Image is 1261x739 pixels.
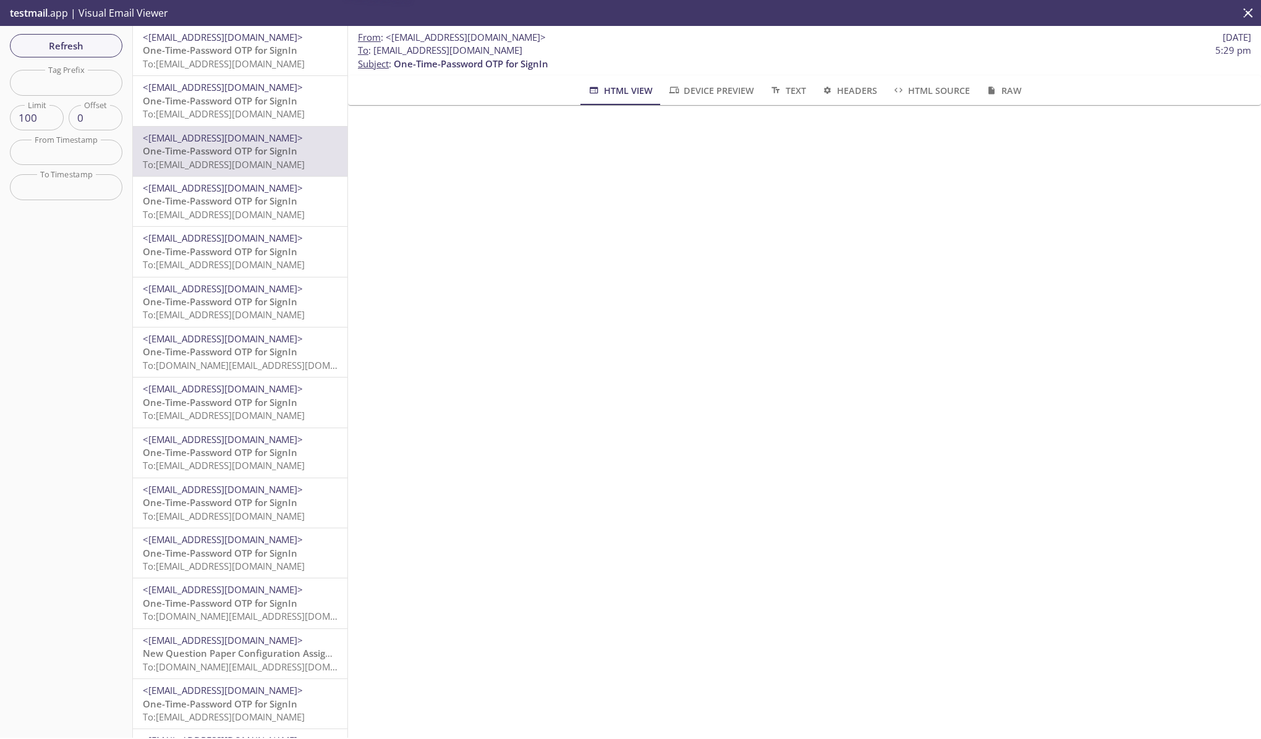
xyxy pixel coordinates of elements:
span: Headers [821,83,877,98]
span: <[EMAIL_ADDRESS][DOMAIN_NAME]> [143,132,303,144]
span: Device Preview [668,83,754,98]
span: Text [769,83,805,98]
span: One-Time-Password OTP for SignIn [143,44,297,56]
div: <[EMAIL_ADDRESS][DOMAIN_NAME]>One-Time-Password OTP for SignInTo:[EMAIL_ADDRESS][DOMAIN_NAME] [133,428,347,478]
span: One-Time-Password OTP for SignIn [143,145,297,157]
span: <[EMAIL_ADDRESS][DOMAIN_NAME]> [143,282,303,295]
span: One-Time-Password OTP for SignIn [143,698,297,710]
span: Subject [358,57,389,70]
div: <[EMAIL_ADDRESS][DOMAIN_NAME]>One-Time-Password OTP for SignInTo:[EMAIL_ADDRESS][DOMAIN_NAME] [133,26,347,75]
span: One-Time-Password OTP for SignIn [143,496,297,509]
span: One-Time-Password OTP for SignIn [143,295,297,308]
div: <[EMAIL_ADDRESS][DOMAIN_NAME]>One-Time-Password OTP for SignInTo:[EMAIL_ADDRESS][DOMAIN_NAME] [133,177,347,226]
span: To: [EMAIL_ADDRESS][DOMAIN_NAME] [143,510,305,522]
span: To: [EMAIL_ADDRESS][DOMAIN_NAME] [143,208,305,221]
span: [DATE] [1223,31,1251,44]
span: One-Time-Password OTP for SignIn [143,396,297,408]
span: <[EMAIL_ADDRESS][DOMAIN_NAME]> [143,634,303,646]
span: To [358,44,368,56]
span: 5:29 pm [1215,44,1251,57]
span: <[EMAIL_ADDRESS][DOMAIN_NAME]> [386,31,546,43]
span: To: [DOMAIN_NAME][EMAIL_ADDRESS][DOMAIN_NAME] [143,661,378,673]
span: One-Time-Password OTP for SignIn [143,547,297,559]
span: To: [EMAIL_ADDRESS][DOMAIN_NAME] [143,108,305,120]
span: <[EMAIL_ADDRESS][DOMAIN_NAME]> [143,433,303,446]
div: <[EMAIL_ADDRESS][DOMAIN_NAME]>One-Time-Password OTP for SignInTo:[EMAIL_ADDRESS][DOMAIN_NAME] [133,378,347,427]
span: One-Time-Password OTP for SignIn [143,195,297,207]
div: <[EMAIL_ADDRESS][DOMAIN_NAME]>One-Time-Password OTP for SignInTo:[EMAIL_ADDRESS][DOMAIN_NAME] [133,679,347,728]
span: One-Time-Password OTP for SignIn [143,245,297,258]
span: : [EMAIL_ADDRESS][DOMAIN_NAME] [358,44,522,57]
span: <[EMAIL_ADDRESS][DOMAIN_NAME]> [143,31,303,43]
span: : [358,31,546,44]
span: Refresh [20,38,113,54]
div: <[EMAIL_ADDRESS][DOMAIN_NAME]>One-Time-Password OTP for SignInTo:[EMAIL_ADDRESS][DOMAIN_NAME] [133,227,347,276]
span: testmail [10,6,48,20]
div: <[EMAIL_ADDRESS][DOMAIN_NAME]>One-Time-Password OTP for SignInTo:[EMAIL_ADDRESS][DOMAIN_NAME] [133,528,347,578]
div: <[EMAIL_ADDRESS][DOMAIN_NAME]>One-Time-Password OTP for SignInTo:[EMAIL_ADDRESS][DOMAIN_NAME] [133,277,347,327]
span: <[EMAIL_ADDRESS][DOMAIN_NAME]> [143,684,303,696]
span: To: [EMAIL_ADDRESS][DOMAIN_NAME] [143,258,305,271]
div: <[EMAIL_ADDRESS][DOMAIN_NAME]>New Question Paper Configuration Assigned to YouTo:[DOMAIN_NAME][EM... [133,629,347,678]
span: To: [EMAIL_ADDRESS][DOMAIN_NAME] [143,57,305,70]
span: <[EMAIL_ADDRESS][DOMAIN_NAME]> [143,483,303,496]
span: <[EMAIL_ADDRESS][DOMAIN_NAME]> [143,583,303,596]
span: <[EMAIL_ADDRESS][DOMAIN_NAME]> [143,182,303,194]
div: <[EMAIL_ADDRESS][DOMAIN_NAME]>One-Time-Password OTP for SignInTo:[EMAIL_ADDRESS][DOMAIN_NAME] [133,478,347,528]
span: To: [DOMAIN_NAME][EMAIL_ADDRESS][DOMAIN_NAME] [143,610,378,622]
span: One-Time-Password OTP for SignIn [394,57,548,70]
span: To: [EMAIL_ADDRESS][DOMAIN_NAME] [143,459,305,471]
span: One-Time-Password OTP for SignIn [143,345,297,358]
span: <[EMAIL_ADDRESS][DOMAIN_NAME]> [143,533,303,546]
span: New Question Paper Configuration Assigned to You [143,647,374,659]
span: One-Time-Password OTP for SignIn [143,95,297,107]
span: To: [EMAIL_ADDRESS][DOMAIN_NAME] [143,409,305,421]
div: <[EMAIL_ADDRESS][DOMAIN_NAME]>One-Time-Password OTP for SignInTo:[DOMAIN_NAME][EMAIL_ADDRESS][DOM... [133,578,347,628]
span: To: [EMAIL_ADDRESS][DOMAIN_NAME] [143,711,305,723]
div: <[EMAIL_ADDRESS][DOMAIN_NAME]>One-Time-Password OTP for SignInTo:[DOMAIN_NAME][EMAIL_ADDRESS][DOM... [133,327,347,377]
span: <[EMAIL_ADDRESS][DOMAIN_NAME]> [143,332,303,345]
span: To: [EMAIL_ADDRESS][DOMAIN_NAME] [143,560,305,572]
span: From [358,31,381,43]
span: Raw [985,83,1021,98]
span: HTML Source [892,83,970,98]
span: One-Time-Password OTP for SignIn [143,597,297,609]
button: Refresh [10,34,122,57]
span: HTML View [587,83,652,98]
span: One-Time-Password OTP for SignIn [143,446,297,458]
span: To: [DOMAIN_NAME][EMAIL_ADDRESS][DOMAIN_NAME] [143,359,378,371]
span: To: [EMAIL_ADDRESS][DOMAIN_NAME] [143,158,305,171]
div: <[EMAIL_ADDRESS][DOMAIN_NAME]>One-Time-Password OTP for SignInTo:[EMAIL_ADDRESS][DOMAIN_NAME] [133,127,347,176]
p: : [358,44,1251,70]
span: <[EMAIL_ADDRESS][DOMAIN_NAME]> [143,382,303,395]
span: <[EMAIL_ADDRESS][DOMAIN_NAME]> [143,232,303,244]
span: To: [EMAIL_ADDRESS][DOMAIN_NAME] [143,308,305,321]
div: <[EMAIL_ADDRESS][DOMAIN_NAME]>One-Time-Password OTP for SignInTo:[EMAIL_ADDRESS][DOMAIN_NAME] [133,76,347,125]
span: <[EMAIL_ADDRESS][DOMAIN_NAME]> [143,81,303,93]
